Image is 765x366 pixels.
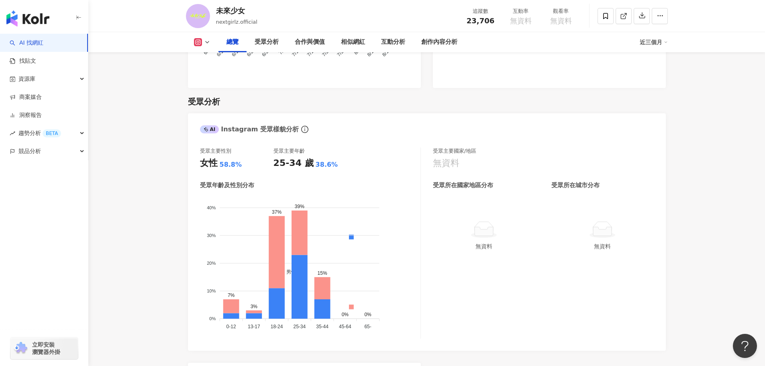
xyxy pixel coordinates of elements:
div: 無資料 [436,242,532,251]
tspan: 7/16 [306,47,316,58]
tspan: 45-64 [339,324,351,330]
div: 受眾分析 [188,96,220,107]
div: 互動分析 [381,37,405,47]
tspan: 30% [207,233,216,238]
tspan: 40% [207,205,216,210]
tspan: 35-44 [316,324,328,330]
tspan: 20% [207,261,216,266]
span: 資源庫 [18,70,35,88]
div: 受眾年齡及性別分布 [200,181,254,190]
div: 無資料 [433,157,459,170]
tspan: 6/29 [261,47,271,58]
div: AI [200,125,219,133]
div: 未來少女 [216,6,257,16]
div: BETA [43,129,61,137]
tspan: 6/22 [245,47,256,58]
span: rise [10,131,15,136]
div: 受眾所在國家地區分布 [433,181,493,190]
span: 男性 [280,270,296,275]
div: 觀看率 [546,7,576,15]
tspan: 25-34 [293,324,306,330]
a: 找貼文 [10,57,36,65]
span: 競品分析 [18,142,41,160]
img: KOL Avatar [186,4,210,28]
div: 創作內容分析 [421,37,457,47]
tspan: 7/20 [321,47,332,58]
tspan: 65- [364,324,371,330]
tspan: 10% [207,288,216,293]
span: 趨勢分析 [18,124,61,142]
div: 受眾所在城市分布 [551,181,600,190]
div: 25-34 歲 [273,157,314,170]
tspan: 8/10 [366,47,377,58]
div: 受眾主要年齡 [273,147,305,155]
a: chrome extension立即安裝 瀏覽器外掛 [10,337,78,359]
div: 38.6% [316,160,338,169]
span: 23,706 [467,16,494,25]
div: Instagram 受眾樣貌分析 [200,125,299,134]
div: 58.8% [220,160,242,169]
tspan: 6/15 [216,47,226,58]
div: 追蹤數 [465,7,496,15]
div: 互動率 [506,7,536,15]
span: 無資料 [510,17,532,25]
div: 女性 [200,157,218,170]
tspan: 13-17 [248,324,260,330]
tspan: 8/15 [381,47,392,58]
div: 近三個月 [640,36,668,49]
span: info-circle [300,125,310,134]
div: 受眾主要性別 [200,147,231,155]
tspan: 7/13 [291,47,302,58]
img: chrome extension [13,342,29,355]
iframe: Help Scout Beacon - Open [733,334,757,358]
tspan: 7/27 [336,47,347,58]
div: 無資料 [555,242,651,251]
div: 受眾分析 [255,37,279,47]
div: 合作與價值 [295,37,325,47]
div: 受眾主要國家/地區 [433,147,476,155]
div: 總覽 [226,37,239,47]
img: logo [6,10,49,27]
div: 相似網紅 [341,37,365,47]
tspan: 0% [209,316,216,321]
span: nextgirlz.official [216,19,257,25]
tspan: 0-12 [226,324,236,330]
a: 洞察報告 [10,111,42,119]
span: 無資料 [550,17,572,25]
a: searchAI 找網紅 [10,39,43,47]
tspan: 6/16 [231,47,241,58]
tspan: 18-24 [270,324,283,330]
span: 立即安裝 瀏覽器外掛 [32,341,60,356]
a: 商案媒合 [10,93,42,101]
